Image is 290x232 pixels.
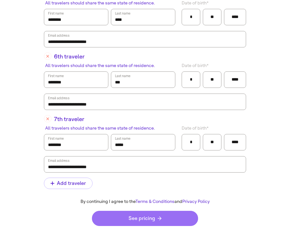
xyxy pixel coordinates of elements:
[54,52,164,69] span: 6th traveler
[228,137,242,147] input: Year
[228,75,242,84] input: Year
[114,135,131,142] label: Last name
[47,135,64,142] label: First name
[228,12,242,22] input: Year
[44,178,93,189] button: Add traveler
[186,75,196,84] input: Month
[47,157,70,164] label: Email address
[182,199,210,204] a: Privacy Policy
[45,125,155,131] span: All travelers should share the same state of residence.
[92,211,198,226] button: See pricing
[114,73,131,79] label: Last name
[44,115,51,123] button: 7th travelerAll travelers should share the same state of residence.
[47,10,64,16] label: First name
[45,62,155,69] span: All travelers should share the same state of residence.
[207,137,217,147] input: Day
[186,137,196,147] input: Month
[39,199,251,205] div: By continuing I agree to the and
[207,75,217,84] input: Day
[44,52,51,60] button: 6th travelerAll travelers should share the same state of residence.
[54,115,164,131] span: 7th traveler
[47,95,70,101] label: Email address
[47,73,64,79] label: First name
[51,181,86,186] span: Add traveler
[182,125,208,131] span: Date of birth *
[47,32,70,39] label: Email address
[207,12,217,22] input: Day
[182,62,208,69] span: Date of birth *
[136,199,174,204] a: Terms & Conditions
[129,216,161,221] span: See pricing
[186,12,196,22] input: Month
[114,10,131,16] label: Last name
